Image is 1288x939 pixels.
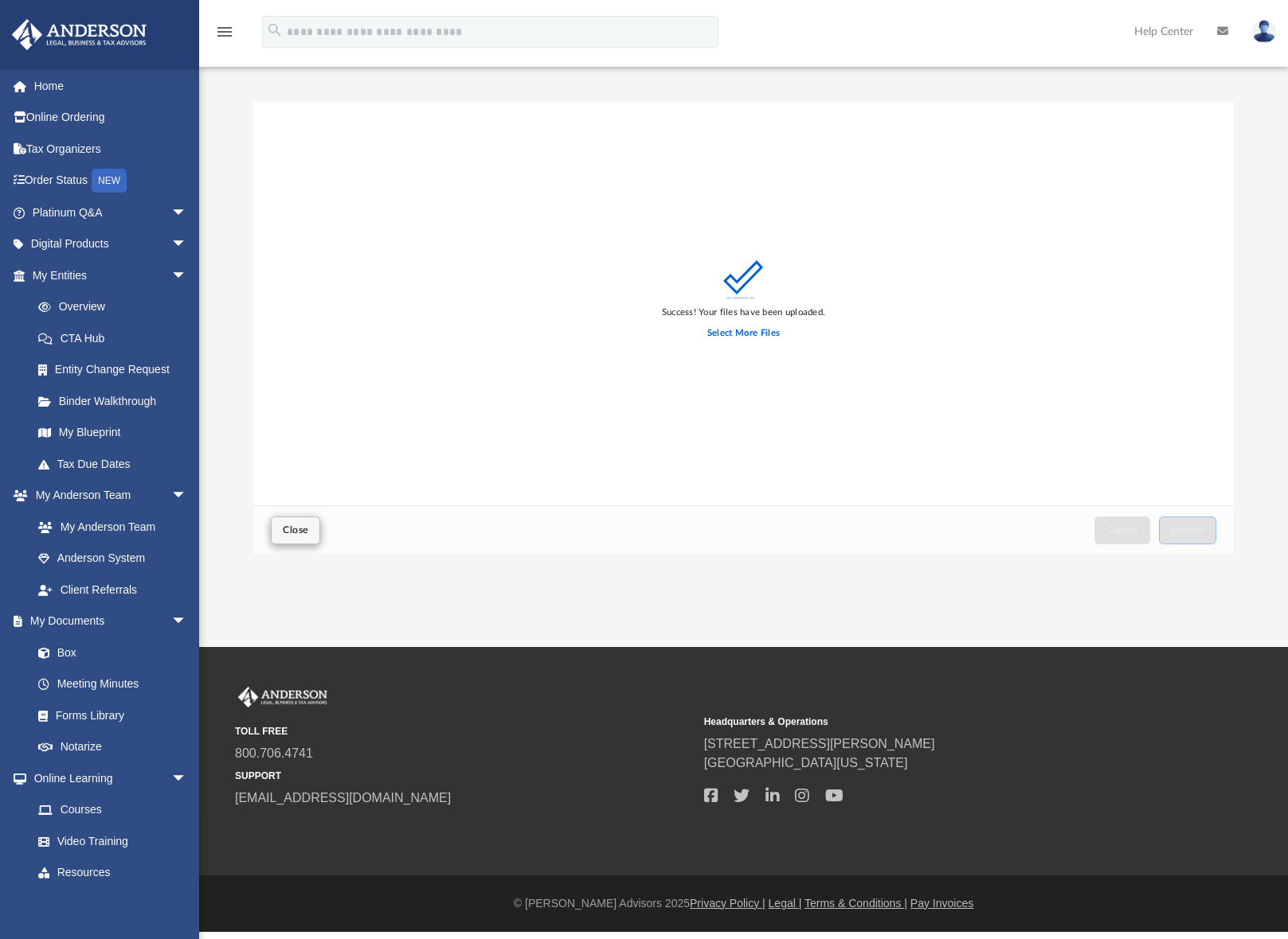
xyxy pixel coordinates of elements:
[1159,516,1216,544] button: Upload
[171,480,203,512] span: arrow_drop_down
[704,737,935,750] a: [STREET_ADDRESS][PERSON_NAME]
[662,306,825,320] div: Success! Your files have been uploaded.
[235,746,313,760] a: 800.706.4741
[11,133,211,165] a: Tax Organizers
[22,417,203,449] a: My Blueprint
[22,322,211,354] a: CTA Hub
[22,794,203,826] a: Courses
[215,22,234,41] i: menu
[253,102,1233,555] div: Upload
[22,291,211,323] a: Overview
[22,574,203,606] a: Client Referrals
[235,724,693,738] small: TOLL FREE
[7,19,151,50] img: Anderson Advisors Platinum Portal
[11,102,211,134] a: Online Ordering
[11,480,203,512] a: My Anderson Teamarrow_drop_down
[215,30,234,41] a: menu
[22,511,195,543] a: My Anderson Team
[171,762,203,795] span: arrow_drop_down
[171,606,203,638] span: arrow_drop_down
[690,897,765,910] a: Privacy Policy |
[22,448,211,480] a: Tax Due Dates
[11,606,203,637] a: My Documentsarrow_drop_down
[22,385,211,417] a: Binder Walkthrough
[1094,516,1150,544] button: Cancel
[271,516,320,544] button: Close
[22,637,195,668] a: Box
[1171,525,1204,535] span: Upload
[235,687,331,707] img: Anderson Advisors Platinum Portal
[805,897,907,910] a: Terms & Conditions |
[707,326,780,341] label: Select More Files
[11,165,211,197] a: Order StatusNEW
[199,895,1288,912] div: © [PERSON_NAME] Advisors 2025
[11,259,211,291] a: My Entitiesarrow_drop_down
[22,731,203,763] a: Notarize
[11,197,211,228] a: Platinum Q&Aarrow_drop_down
[11,228,211,260] a: Digital Productsarrow_drop_down
[769,897,802,910] a: Legal |
[22,857,203,889] a: Resources
[171,197,203,229] span: arrow_drop_down
[235,791,451,805] a: [EMAIL_ADDRESS][DOMAIN_NAME]
[235,769,693,783] small: SUPPORT
[92,169,127,193] div: NEW
[171,259,203,292] span: arrow_drop_down
[22,699,195,731] a: Forms Library
[283,525,308,535] span: Close
[22,825,195,857] a: Video Training
[11,70,211,102] a: Home
[704,756,908,770] a: [GEOGRAPHIC_DATA][US_STATE]
[266,21,284,39] i: search
[171,228,203,261] span: arrow_drop_down
[11,762,203,794] a: Online Learningarrow_drop_down
[22,543,203,575] a: Anderson System
[910,897,973,910] a: Pay Invoices
[22,354,211,386] a: Entity Change Request
[1252,20,1276,43] img: User Pic
[704,715,1162,729] small: Headquarters & Operations
[22,668,203,700] a: Meeting Minutes
[1106,525,1138,535] span: Cancel
[253,102,1233,506] div: grid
